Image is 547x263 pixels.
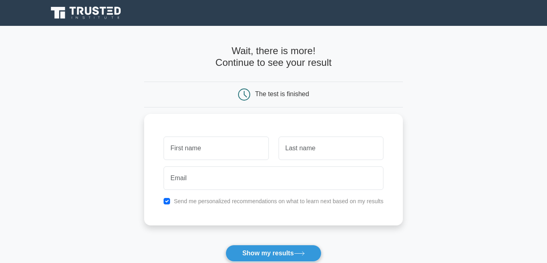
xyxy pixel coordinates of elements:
button: Show my results [226,245,321,262]
h4: Wait, there is more! Continue to see your result [144,45,403,69]
div: The test is finished [255,90,309,97]
label: Send me personalized recommendations on what to learn next based on my results [174,198,383,204]
input: Email [164,166,383,190]
input: Last name [279,137,383,160]
input: First name [164,137,268,160]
